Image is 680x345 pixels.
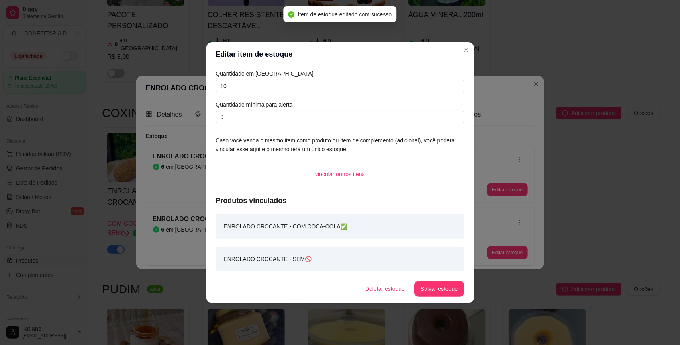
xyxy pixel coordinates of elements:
[298,11,392,18] span: Item de estoque editado com sucesso
[216,100,464,109] article: Quantidade mínima para alerta
[224,255,312,263] article: ENROLADO CROCANTE - SEM🚫
[224,222,347,231] article: ENROLADO CROCANTE - COM COCA-COLA✅
[288,11,295,18] span: check-circle
[460,44,472,57] button: Close
[216,136,464,154] article: Caso você venda o mesmo item como produto ou item de complemento (adicional), você poderá vincula...
[216,195,464,206] article: Produtos vinculados
[216,69,464,78] article: Quantidade em [GEOGRAPHIC_DATA]
[309,166,371,182] button: vincular outros itens
[414,281,464,297] button: Salvar estoque
[206,42,474,66] header: Editar item de estoque
[359,281,411,297] button: Deletar estoque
